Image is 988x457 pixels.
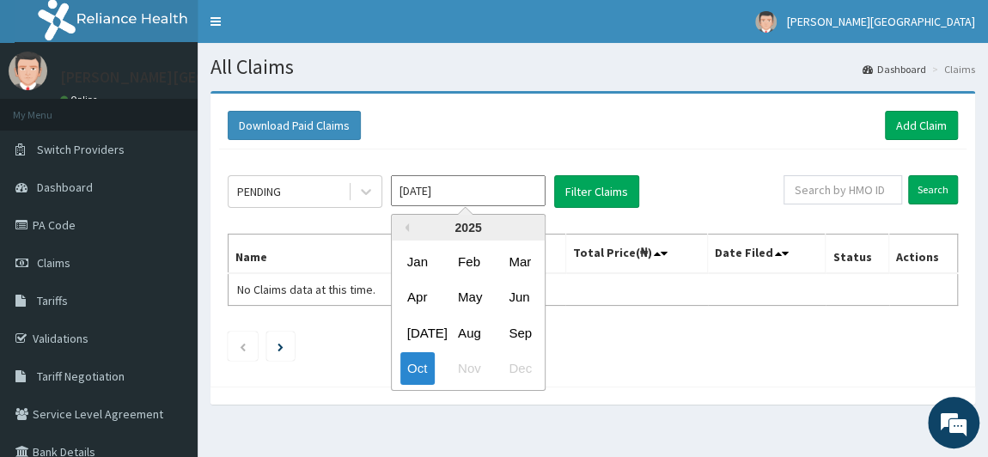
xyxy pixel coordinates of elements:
li: Claims [928,62,975,76]
div: Choose April 2025 [400,282,435,314]
div: Choose May 2025 [451,282,485,314]
th: Name [229,235,412,274]
div: PENDING [237,183,281,200]
a: Previous page [239,338,247,354]
th: Status [826,235,889,274]
input: Search by HMO ID [784,175,902,204]
div: Choose January 2025 [400,246,435,277]
div: 2025 [392,215,545,241]
th: Date Filed [708,235,826,274]
span: Switch Providers [37,142,125,157]
button: Download Paid Claims [228,111,361,140]
button: Previous Year [400,223,409,232]
a: Add Claim [885,111,958,140]
div: Choose October 2025 [400,353,435,385]
div: Choose March 2025 [502,246,536,277]
input: Select Month and Year [391,175,546,206]
div: Choose February 2025 [451,246,485,277]
img: User Image [755,11,777,33]
span: Dashboard [37,180,93,195]
div: Choose July 2025 [400,317,435,349]
a: Dashboard [863,62,926,76]
p: [PERSON_NAME][GEOGRAPHIC_DATA] [60,70,314,85]
span: Tariff Negotiation [37,369,125,384]
th: Actions [889,235,958,274]
span: Claims [37,255,70,271]
h1: All Claims [210,56,975,78]
span: Tariffs [37,293,68,308]
img: User Image [9,52,47,90]
a: Online [60,94,101,106]
button: Filter Claims [554,175,639,208]
div: Choose August 2025 [451,317,485,349]
span: [PERSON_NAME][GEOGRAPHIC_DATA] [787,14,975,29]
div: month 2025-10 [392,244,545,387]
input: Search [908,175,958,204]
div: Choose June 2025 [502,282,536,314]
div: Choose September 2025 [502,317,536,349]
span: No Claims data at this time. [237,282,375,297]
a: Next page [277,338,284,354]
